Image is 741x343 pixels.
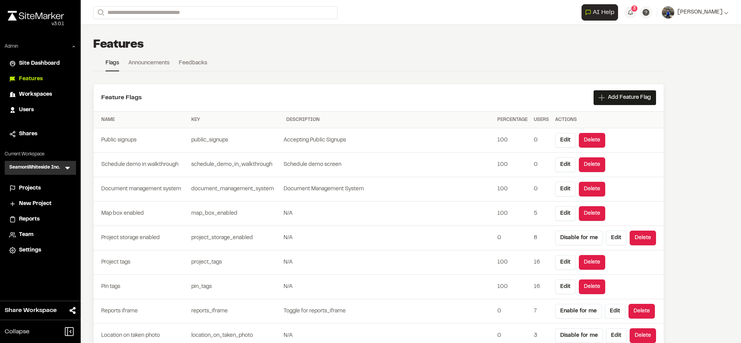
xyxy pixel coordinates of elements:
td: schedule_demo_in_walkthrough [188,153,283,177]
a: Reports [9,215,71,224]
td: 7 [531,299,552,324]
td: 16 [531,275,552,299]
button: Disable for me [555,231,603,245]
span: Site Dashboard [19,59,60,68]
button: Edit [555,133,576,148]
td: 100 [494,250,531,275]
td: Accepting Public Signups [283,128,494,153]
div: Actions [555,116,656,123]
td: Document management system [93,177,188,202]
td: Public signups [93,128,188,153]
img: rebrand.png [8,11,64,21]
p: Current Workspace [5,151,76,158]
div: Open AI Assistant [582,4,621,21]
span: Share Workspace [5,306,57,315]
span: AI Help [593,8,615,17]
a: New Project [9,200,71,208]
td: document_management_system [188,177,283,202]
button: Delete [579,157,605,172]
span: Projects [19,184,41,193]
td: Reports iframe [93,299,188,324]
a: Features [9,75,71,83]
button: Delete [630,231,656,245]
span: New Project [19,200,52,208]
td: Project tags [93,250,188,275]
td: 100 [494,275,531,299]
button: Delete [579,279,605,294]
td: 0 [531,128,552,153]
span: Workspaces [19,90,52,99]
button: Delete [579,182,605,196]
button: Open AI Assistant [582,4,618,21]
td: 100 [494,202,531,226]
td: 8 [531,226,552,250]
td: Document Management System [283,177,494,202]
span: Team [19,231,33,239]
span: Settings [19,246,41,255]
a: Announcements [128,59,170,71]
span: Shares [19,130,37,138]
td: N/A [283,202,494,226]
td: project_tags [188,250,283,275]
a: Settings [9,246,71,255]
td: N/A [283,250,494,275]
button: Edit [555,255,576,270]
td: 16 [531,250,552,275]
button: Delete [630,328,656,343]
div: Name [101,116,185,123]
td: 0 [494,299,531,324]
a: Feedbacks [179,59,207,71]
td: N/A [283,275,494,299]
td: Pin tags [93,275,188,299]
td: 0 [494,226,531,250]
button: Delete [579,133,605,148]
td: map_box_enabled [188,202,283,226]
div: Oh geez...please don't... [8,21,64,28]
td: Map box enabled [93,202,188,226]
span: Collapse [5,327,29,336]
button: Enable for me [555,304,602,319]
p: Admin [5,43,18,50]
a: Workspaces [9,90,71,99]
div: Percentage [497,116,528,123]
button: Edit [606,231,627,245]
td: Schedule demo in walkthrough [93,153,188,177]
button: [PERSON_NAME] [662,6,729,19]
td: 0 [531,177,552,202]
img: User [662,6,674,19]
td: Schedule demo screen [283,153,494,177]
div: Users [534,116,549,123]
button: Disable for me [555,328,603,343]
h1: Features [93,37,144,53]
td: pin_tags [188,275,283,299]
div: Key [191,116,280,123]
a: Site Dashboard [9,59,71,68]
button: 3 [624,6,637,19]
a: Flags [106,59,119,71]
h2: Feature Flags [101,93,142,102]
td: Toggle for reports_iframe [283,299,494,324]
a: Users [9,106,71,114]
button: Edit [605,304,625,319]
span: 3 [633,5,636,12]
td: Project storage enabled [93,226,188,250]
span: Users [19,106,34,114]
button: Edit [555,279,576,294]
td: 0 [531,153,552,177]
span: Add Feature Flag [608,94,651,102]
button: Edit [555,182,576,196]
button: Delete [579,206,605,221]
button: Delete [579,255,605,270]
td: 100 [494,128,531,153]
button: Edit [606,328,627,343]
a: Shares [9,130,71,138]
td: 5 [531,202,552,226]
button: Search [93,6,107,19]
button: Edit [555,206,576,221]
a: Team [9,231,71,239]
button: Delete [628,304,655,319]
td: project_storage_enabled [188,226,283,250]
h3: SeamonWhiteside Inc. [9,164,60,172]
div: Description [286,116,491,123]
td: 100 [494,177,531,202]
